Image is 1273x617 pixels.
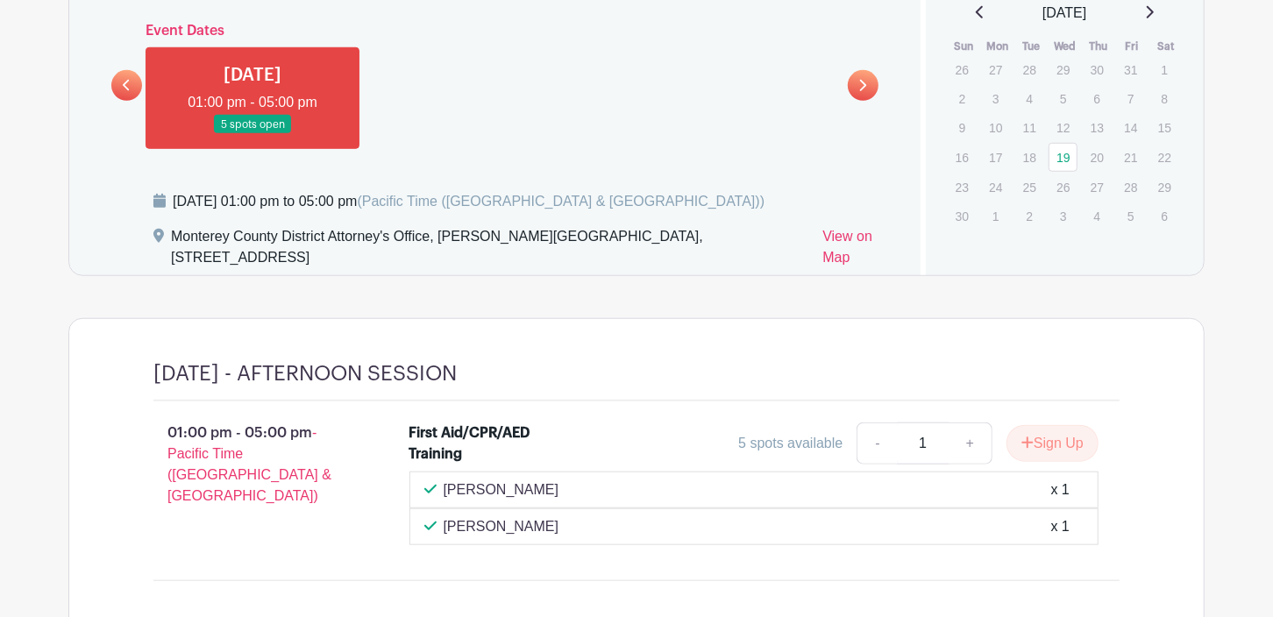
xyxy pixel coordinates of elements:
[1083,114,1112,141] p: 13
[409,422,561,465] div: First Aid/CPR/AED Training
[948,174,977,201] p: 23
[1116,85,1145,112] p: 7
[171,226,808,275] div: Monterey County District Attorney's Office, [PERSON_NAME][GEOGRAPHIC_DATA], [STREET_ADDRESS]
[1150,174,1179,201] p: 29
[1083,202,1112,230] p: 4
[357,194,765,209] span: (Pacific Time ([GEOGRAPHIC_DATA] & [GEOGRAPHIC_DATA]))
[947,38,981,55] th: Sun
[948,144,977,171] p: 16
[1083,85,1112,112] p: 6
[981,56,1010,83] p: 27
[1015,174,1044,201] p: 25
[981,144,1010,171] p: 17
[981,202,1010,230] p: 1
[948,114,977,141] p: 9
[444,516,559,537] p: [PERSON_NAME]
[1116,144,1145,171] p: 21
[153,361,457,387] h4: [DATE] - AFTERNOON SESSION
[857,422,897,465] a: -
[1150,144,1179,171] p: 22
[738,433,843,454] div: 5 spots available
[1150,202,1179,230] p: 6
[981,174,1010,201] p: 24
[1116,56,1145,83] p: 31
[981,114,1010,141] p: 10
[980,38,1014,55] th: Mon
[142,23,848,39] h6: Event Dates
[1149,38,1184,55] th: Sat
[1015,56,1044,83] p: 28
[1049,174,1077,201] p: 26
[1049,202,1077,230] p: 3
[1049,143,1077,172] a: 19
[1015,144,1044,171] p: 18
[948,202,977,230] p: 30
[173,191,765,212] div: [DATE] 01:00 pm to 05:00 pm
[1115,38,1149,55] th: Fri
[1048,38,1082,55] th: Wed
[1049,85,1077,112] p: 5
[948,85,977,112] p: 2
[1042,3,1086,24] span: [DATE]
[1116,174,1145,201] p: 28
[948,56,977,83] p: 26
[125,415,381,514] p: 01:00 pm - 05:00 pm
[1015,85,1044,112] p: 4
[1083,174,1112,201] p: 27
[1150,56,1179,83] p: 1
[1082,38,1116,55] th: Thu
[1051,479,1070,500] div: x 1
[1116,114,1145,141] p: 14
[822,226,899,275] a: View on Map
[1083,144,1112,171] p: 20
[1015,114,1044,141] p: 11
[1150,85,1179,112] p: 8
[1150,114,1179,141] p: 15
[1049,56,1077,83] p: 29
[981,85,1010,112] p: 3
[444,479,559,500] p: [PERSON_NAME]
[1015,202,1044,230] p: 2
[1083,56,1112,83] p: 30
[1006,425,1099,462] button: Sign Up
[1116,202,1145,230] p: 5
[949,422,992,465] a: +
[1051,516,1070,537] div: x 1
[1014,38,1049,55] th: Tue
[1049,114,1077,141] p: 12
